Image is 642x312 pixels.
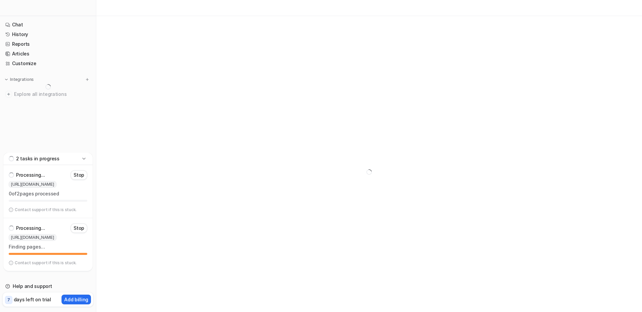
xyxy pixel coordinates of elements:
[71,170,87,180] button: Stop
[16,172,45,178] p: Processing...
[9,181,57,188] span: [URL][DOMAIN_NAME]
[62,295,91,304] button: Add billing
[14,89,91,100] span: Explore all integrations
[64,296,88,303] p: Add billing
[5,91,12,98] img: explore all integrations
[16,155,60,162] p: 2 tasks in progress
[74,172,84,178] p: Stop
[14,296,51,303] p: days left on trial
[15,260,77,266] p: Contact support if this is stuck.
[3,59,93,68] a: Customize
[9,244,87,250] p: Finding pages…
[16,225,45,231] p: Processing...
[9,190,87,197] p: 0 of 2 pages processed
[71,223,87,233] button: Stop
[3,282,93,291] a: Help and support
[9,234,57,241] span: [URL][DOMAIN_NAME]
[3,76,36,83] button: Integrations
[4,77,9,82] img: expand menu
[3,20,93,29] a: Chat
[3,49,93,58] a: Articles
[3,90,93,99] a: Explore all integrations
[74,225,84,231] p: Stop
[10,77,34,82] p: Integrations
[85,77,90,82] img: menu_add.svg
[3,39,93,49] a: Reports
[15,207,77,212] p: Contact support if this is stuck.
[7,297,10,303] p: 7
[3,30,93,39] a: History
